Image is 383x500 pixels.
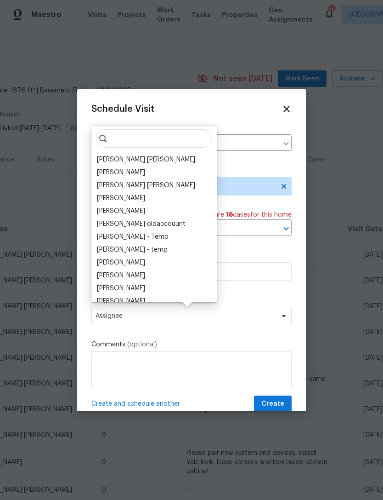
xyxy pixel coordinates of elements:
span: Schedule Visit [91,104,154,114]
div: [PERSON_NAME] [PERSON_NAME] [97,181,195,190]
div: [PERSON_NAME] [97,271,145,280]
div: [PERSON_NAME] - temp [97,245,168,254]
span: 16 [226,212,233,218]
span: Close [282,104,292,114]
span: (optional) [127,341,157,348]
span: Assignee [96,312,276,320]
button: Open [280,222,293,235]
div: [PERSON_NAME] [97,284,145,293]
span: There are case s for this home [197,210,292,219]
div: [PERSON_NAME] [97,194,145,203]
div: [PERSON_NAME] [PERSON_NAME] [97,155,195,164]
label: Comments [91,340,292,349]
div: [PERSON_NAME] [97,258,145,267]
span: Create [261,398,284,410]
div: [PERSON_NAME] [97,207,145,216]
div: [PERSON_NAME] - Temp [97,232,169,241]
div: [PERSON_NAME] oldaccouunt [97,219,186,229]
span: Create and schedule another [91,399,180,408]
div: [PERSON_NAME] [97,168,145,177]
label: Home [91,125,292,134]
div: [PERSON_NAME] [97,297,145,306]
button: Create [254,396,292,413]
